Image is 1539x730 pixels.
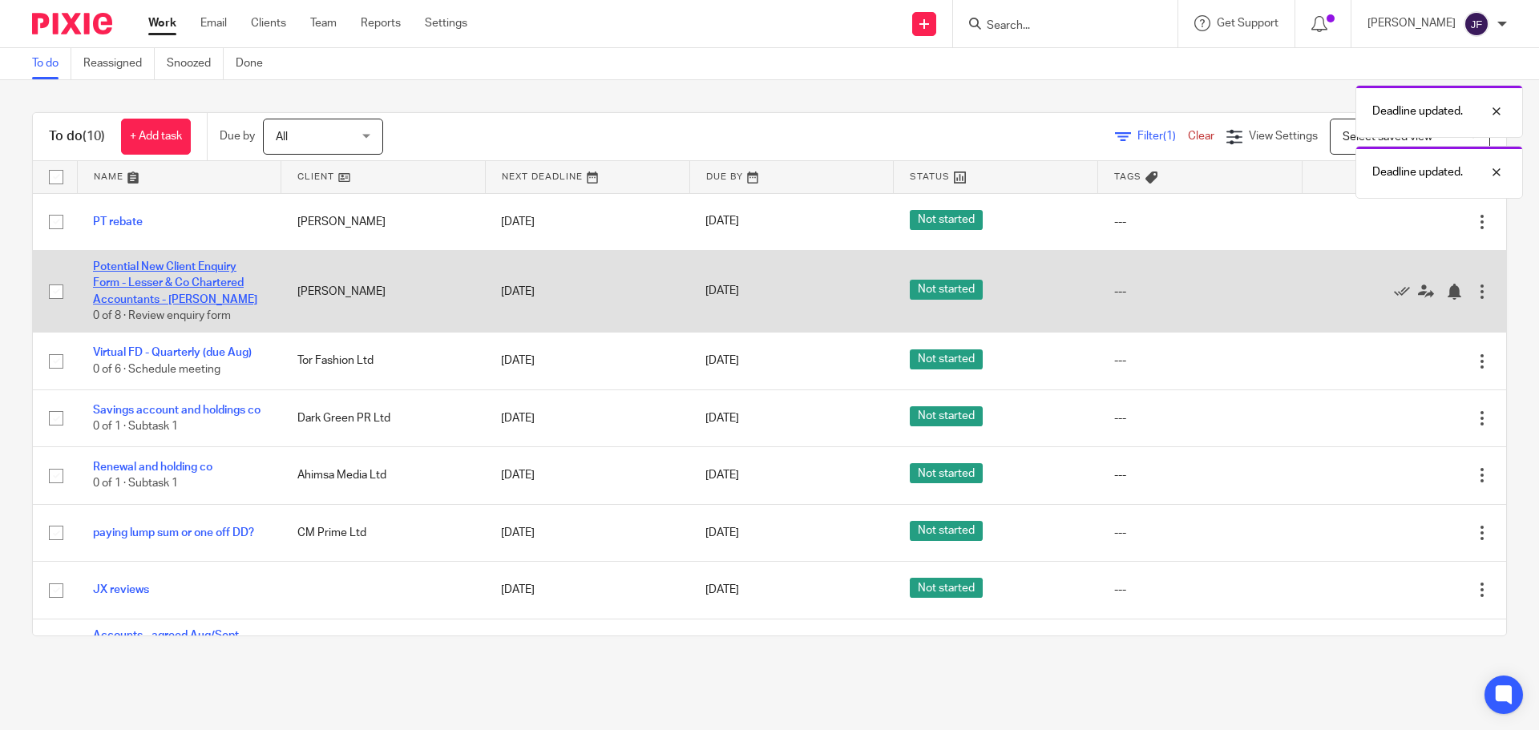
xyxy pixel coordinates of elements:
[281,389,486,446] td: Dark Green PR Ltd
[281,619,486,684] td: Royal Epping Forest Golf Club Ltd
[121,119,191,155] a: + Add task
[1114,582,1287,598] div: ---
[1464,11,1489,37] img: svg%3E
[1114,353,1287,369] div: ---
[485,447,689,504] td: [DATE]
[910,578,983,598] span: Not started
[276,131,288,143] span: All
[93,261,257,305] a: Potential New Client Enquiry Form - Lesser & Co Chartered Accountants - [PERSON_NAME]
[910,521,983,541] span: Not started
[83,130,105,143] span: (10)
[361,15,401,31] a: Reports
[1114,467,1287,483] div: ---
[910,463,983,483] span: Not started
[93,584,149,595] a: JX reviews
[49,128,105,145] h1: To do
[485,562,689,619] td: [DATE]
[1114,525,1287,541] div: ---
[281,193,486,250] td: [PERSON_NAME]
[32,48,71,79] a: To do
[32,13,112,34] img: Pixie
[910,280,983,300] span: Not started
[148,15,176,31] a: Work
[705,216,739,228] span: [DATE]
[281,504,486,561] td: CM Prime Ltd
[1372,103,1463,119] p: Deadline updated.
[93,421,178,432] span: 0 of 1 · Subtask 1
[485,619,689,684] td: [DATE]
[93,310,231,321] span: 0 of 8 · Review enquiry form
[1114,410,1287,426] div: ---
[485,333,689,389] td: [DATE]
[310,15,337,31] a: Team
[281,447,486,504] td: Ahimsa Media Ltd
[93,347,252,358] a: Virtual FD - Quarterly (due Aug)
[93,462,212,473] a: Renewal and holding co
[93,405,261,416] a: Savings account and holdings co
[705,470,739,481] span: [DATE]
[485,250,689,333] td: [DATE]
[83,48,155,79] a: Reassigned
[93,478,178,490] span: 0 of 1 · Subtask 1
[1114,214,1287,230] div: ---
[705,584,739,595] span: [DATE]
[200,15,227,31] a: Email
[93,630,246,657] a: Accounts - agreed Aug/Sept finalisation ready for Oct AGM
[910,210,983,230] span: Not started
[910,406,983,426] span: Not started
[485,504,689,561] td: [DATE]
[167,48,224,79] a: Snoozed
[93,364,220,375] span: 0 of 6 · Schedule meeting
[236,48,275,79] a: Done
[93,216,143,228] a: PT rebate
[220,128,255,144] p: Due by
[425,15,467,31] a: Settings
[910,349,983,369] span: Not started
[705,413,739,424] span: [DATE]
[281,333,486,389] td: Tor Fashion Ltd
[281,250,486,333] td: [PERSON_NAME]
[251,15,286,31] a: Clients
[705,356,739,367] span: [DATE]
[485,193,689,250] td: [DATE]
[1394,283,1418,299] a: Mark as done
[705,527,739,538] span: [DATE]
[93,527,254,538] a: paying lump sum or one off DD?
[485,389,689,446] td: [DATE]
[1114,284,1287,300] div: ---
[1372,164,1463,180] p: Deadline updated.
[705,286,739,297] span: [DATE]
